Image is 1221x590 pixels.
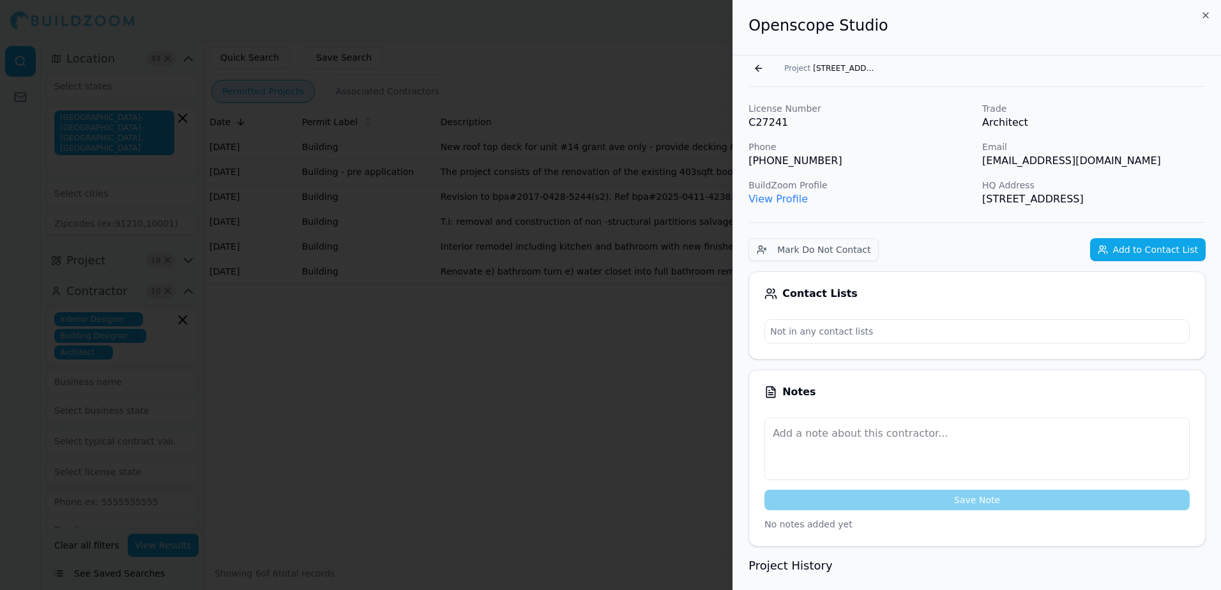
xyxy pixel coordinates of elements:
[1090,238,1206,261] button: Add to Contact List
[748,238,879,261] button: Mark Do Not Contact
[748,193,808,205] a: View Profile
[748,102,972,115] p: License Number
[748,115,972,130] p: C27241
[748,557,1206,575] h3: Project History
[748,140,972,153] p: Phone
[784,63,810,73] span: Project
[777,59,884,77] button: Project[STREET_ADDRESS]
[982,153,1206,169] p: [EMAIL_ADDRESS][DOMAIN_NAME]
[748,179,972,192] p: BuildZoom Profile
[982,102,1206,115] p: Trade
[982,192,1206,207] p: [STREET_ADDRESS]
[982,140,1206,153] p: Email
[765,320,1189,343] p: Not in any contact lists
[813,63,877,73] span: [STREET_ADDRESS]
[748,15,1206,36] h2: Openscope Studio
[982,179,1206,192] p: HQ Address
[764,287,1190,300] div: Contact Lists
[748,153,972,169] p: [PHONE_NUMBER]
[764,386,1190,398] div: Notes
[764,518,1190,531] p: No notes added yet
[982,115,1206,130] p: Architect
